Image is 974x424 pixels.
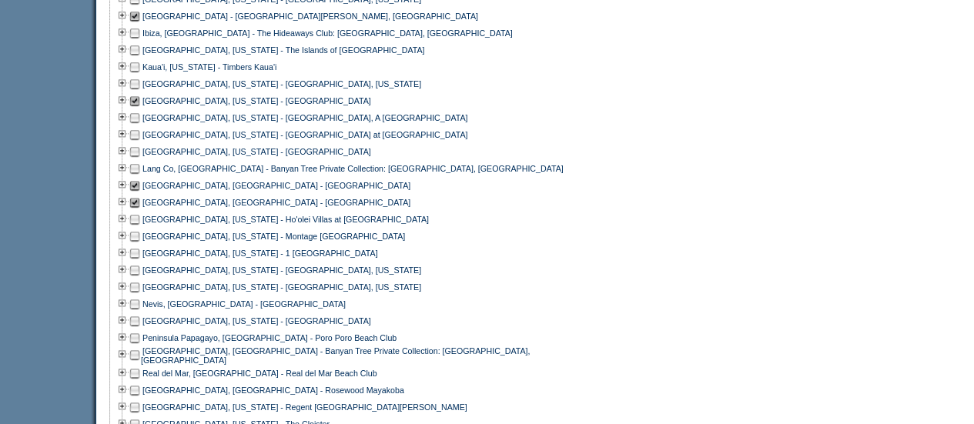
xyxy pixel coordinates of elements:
a: [GEOGRAPHIC_DATA], [US_STATE] - Montage [GEOGRAPHIC_DATA] [142,232,405,241]
a: [GEOGRAPHIC_DATA] - [GEOGRAPHIC_DATA][PERSON_NAME], [GEOGRAPHIC_DATA] [142,12,478,21]
a: [GEOGRAPHIC_DATA], [US_STATE] - Regent [GEOGRAPHIC_DATA][PERSON_NAME] [142,402,467,412]
a: Real del Mar, [GEOGRAPHIC_DATA] - Real del Mar Beach Club [142,369,377,378]
a: [GEOGRAPHIC_DATA], [GEOGRAPHIC_DATA] - Banyan Tree Private Collection: [GEOGRAPHIC_DATA], [GEOGRA... [141,346,530,365]
a: [GEOGRAPHIC_DATA], [US_STATE] - 1 [GEOGRAPHIC_DATA] [142,249,378,258]
a: Kaua'i, [US_STATE] - Timbers Kaua'i [142,62,276,72]
a: [GEOGRAPHIC_DATA], [US_STATE] - Ho'olei Villas at [GEOGRAPHIC_DATA] [142,215,429,224]
a: [GEOGRAPHIC_DATA], [US_STATE] - [GEOGRAPHIC_DATA] [142,147,371,156]
a: Nevis, [GEOGRAPHIC_DATA] - [GEOGRAPHIC_DATA] [142,299,346,309]
a: [GEOGRAPHIC_DATA], [US_STATE] - [GEOGRAPHIC_DATA], [US_STATE] [142,265,421,275]
a: [GEOGRAPHIC_DATA], [US_STATE] - [GEOGRAPHIC_DATA] [142,96,371,105]
a: [GEOGRAPHIC_DATA], [GEOGRAPHIC_DATA] - [GEOGRAPHIC_DATA] [142,181,410,190]
a: [GEOGRAPHIC_DATA], [US_STATE] - [GEOGRAPHIC_DATA], A [GEOGRAPHIC_DATA] [142,113,467,122]
a: [GEOGRAPHIC_DATA], [US_STATE] - [GEOGRAPHIC_DATA], [US_STATE] [142,282,421,292]
a: [GEOGRAPHIC_DATA], [US_STATE] - [GEOGRAPHIC_DATA] [142,316,371,326]
a: [GEOGRAPHIC_DATA], [US_STATE] - The Islands of [GEOGRAPHIC_DATA] [142,45,424,55]
a: Ibiza, [GEOGRAPHIC_DATA] - The Hideaways Club: [GEOGRAPHIC_DATA], [GEOGRAPHIC_DATA] [142,28,513,38]
a: Peninsula Papagayo, [GEOGRAPHIC_DATA] - Poro Poro Beach Club [142,333,397,342]
a: Lang Co, [GEOGRAPHIC_DATA] - Banyan Tree Private Collection: [GEOGRAPHIC_DATA], [GEOGRAPHIC_DATA] [142,164,564,173]
a: [GEOGRAPHIC_DATA], [US_STATE] - [GEOGRAPHIC_DATA], [US_STATE] [142,79,421,88]
a: [GEOGRAPHIC_DATA], [US_STATE] - [GEOGRAPHIC_DATA] at [GEOGRAPHIC_DATA] [142,130,467,139]
a: [GEOGRAPHIC_DATA], [GEOGRAPHIC_DATA] - [GEOGRAPHIC_DATA] [142,198,410,207]
a: [GEOGRAPHIC_DATA], [GEOGRAPHIC_DATA] - Rosewood Mayakoba [142,386,404,395]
